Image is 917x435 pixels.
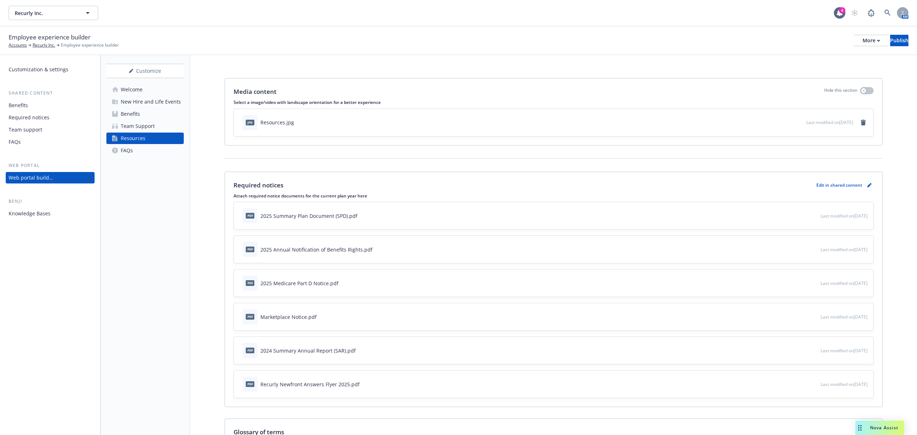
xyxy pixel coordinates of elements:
[811,347,818,354] button: preview file
[121,84,143,95] div: Welcome
[9,6,98,20] button: Recurly Inc.
[260,313,317,321] div: Marketplace Notice.pdf
[234,87,277,96] p: Media content
[121,96,181,107] div: New Hire and Life Events
[870,425,898,431] span: Nova Assist
[246,247,254,252] span: pdf
[6,112,95,123] a: Required notices
[6,198,95,205] div: Benji
[246,120,254,125] span: jpg
[260,347,356,354] div: 2024 Summary Annual Report (SAR).pdf
[260,246,373,253] div: 2025 Annual Notification of Benefits Rights.pdf
[824,87,857,96] p: Hide this section
[6,64,95,75] a: Customization & settings
[9,64,68,75] div: Customization & settings
[121,120,155,132] div: Team Support
[33,42,55,48] a: Recurly Inc.
[260,212,357,220] div: 2025 Summary Plan Document (SPD).pdf
[821,280,868,286] span: Last modified on [DATE]
[234,181,283,190] p: Required notices
[816,182,862,188] p: Edit in shared content
[800,313,806,321] button: download file
[855,421,864,435] div: Drag to move
[121,145,133,156] div: FAQs
[246,381,254,387] span: pdf
[246,314,254,319] span: pdf
[6,136,95,148] a: FAQs
[9,136,21,148] div: FAQs
[821,314,868,320] span: Last modified on [DATE]
[106,64,184,78] button: Customize
[821,247,868,253] span: Last modified on [DATE]
[863,35,880,46] div: More
[890,35,908,46] button: Publish
[9,208,51,219] div: Knowledge Bases
[9,172,53,183] div: Web portal builder
[260,381,360,388] div: Recurly Newfront Answers Flyer 2025.pdf
[61,42,119,48] span: Employee experience builder
[260,119,294,126] div: Resources.jpg
[800,246,806,253] button: download file
[121,108,140,120] div: Benefits
[821,213,868,219] span: Last modified on [DATE]
[848,6,862,20] a: Start snowing
[811,279,818,287] button: preview file
[9,112,49,123] div: Required notices
[9,100,28,111] div: Benefits
[6,90,95,97] div: Shared content
[15,9,77,17] span: Recurly Inc.
[106,108,184,120] a: Benefits
[246,280,254,286] span: pdf
[797,119,803,126] button: preview file
[811,381,818,388] button: preview file
[260,279,339,287] div: 2025 Medicare Part D Notice.pdf
[865,181,874,190] a: pencil
[821,348,868,354] span: Last modified on [DATE]
[6,100,95,111] a: Benefits
[106,84,184,95] a: Welcome
[246,213,254,218] span: pdf
[855,421,904,435] button: Nova Assist
[864,6,878,20] a: Report a Bug
[6,162,95,169] div: Web portal
[121,133,145,144] div: Resources
[800,279,806,287] button: download file
[854,35,889,46] button: More
[6,208,95,219] a: Knowledge Bases
[806,119,853,125] span: Last modified on [DATE]
[9,42,27,48] a: Accounts
[880,6,895,20] a: Search
[9,33,91,42] span: Employee experience builder
[9,124,42,135] div: Team support
[6,124,95,135] a: Team support
[811,246,818,253] button: preview file
[106,145,184,156] a: FAQs
[106,96,184,107] a: New Hire and Life Events
[821,381,868,387] span: Last modified on [DATE]
[839,7,845,14] div: 4
[859,118,868,127] a: remove
[811,313,818,321] button: preview file
[6,172,95,183] a: Web portal builder
[786,119,791,126] button: download file
[234,193,874,199] p: Attach required notice documents for the current plan year here
[800,381,806,388] button: download file
[106,120,184,132] a: Team Support
[234,99,874,105] p: Select a image/video with landscape orientation for a better experience
[106,133,184,144] a: Resources
[800,347,806,354] button: download file
[800,212,806,220] button: download file
[811,212,818,220] button: preview file
[246,348,254,353] span: pdf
